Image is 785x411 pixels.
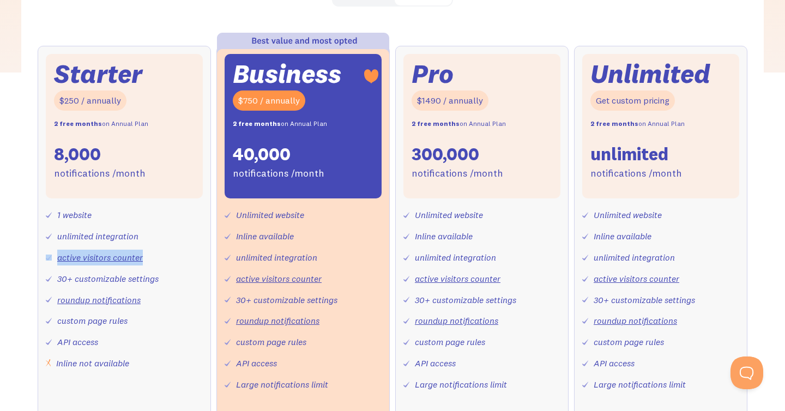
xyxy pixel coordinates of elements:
div: 30+ customizable settings [415,292,516,308]
a: active visitors counter [236,273,322,284]
a: active visitors counter [57,252,143,263]
div: unlimited [590,143,668,166]
div: Unlimited [590,62,710,86]
div: notifications /month [54,166,146,182]
div: on Annual Plan [54,116,148,132]
div: unlimited integration [415,250,496,265]
div: notifications /month [412,166,503,182]
div: Inline available [415,228,473,244]
div: API access [415,355,456,371]
div: API access [594,355,635,371]
div: 8,000 [54,143,101,166]
div: unlimited integration [57,228,138,244]
div: Get custom pricing [590,90,675,111]
div: Inline not available [56,355,129,371]
div: custom page rules [236,334,306,350]
div: $250 / annually [54,90,126,111]
div: Unlimited website [236,207,304,223]
strong: 2 free months [590,119,638,128]
a: active visitors counter [415,273,500,284]
div: $750 / annually [233,90,305,111]
a: active visitors counter [594,273,679,284]
div: on Annual Plan [590,116,685,132]
div: API access [57,334,98,350]
div: custom page rules [415,334,485,350]
div: notifications /month [590,166,682,182]
div: Large notifications limit [236,377,328,392]
div: notifications /month [233,166,324,182]
div: unlimited integration [594,250,675,265]
div: Unlimited website [594,207,662,223]
div: on Annual Plan [233,116,327,132]
div: 1 website [57,207,92,223]
strong: 2 free months [54,119,102,128]
div: Unlimited website [415,207,483,223]
div: Large notifications limit [594,377,686,392]
a: roundup notifications [57,294,141,305]
div: on Annual Plan [412,116,506,132]
div: Inline available [236,228,294,244]
div: API access [236,355,277,371]
div: 40,000 [233,143,291,166]
div: 300,000 [412,143,479,166]
a: roundup notifications [236,315,319,326]
div: $1490 / annually [412,90,488,111]
div: custom page rules [594,334,664,350]
div: 30+ customizable settings [57,271,159,287]
div: unlimited integration [236,250,317,265]
div: Large notifications limit [415,377,507,392]
a: roundup notifications [415,315,498,326]
strong: 2 free months [412,119,460,128]
div: Business [233,62,341,86]
div: Inline available [594,228,651,244]
div: custom page rules [57,313,128,329]
div: Starter [54,62,142,86]
div: Pro [412,62,454,86]
iframe: Toggle Customer Support [730,356,763,389]
div: 30+ customizable settings [236,292,337,308]
a: roundup notifications [594,315,677,326]
div: 30+ customizable settings [594,292,695,308]
strong: 2 free months [233,119,281,128]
